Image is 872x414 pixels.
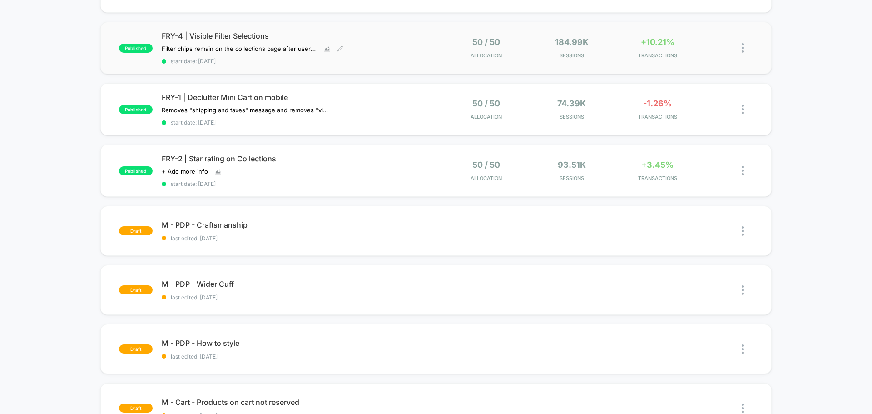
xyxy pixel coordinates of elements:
[162,168,208,175] span: + Add more info
[119,404,153,413] span: draft
[471,52,502,59] span: Allocation
[119,285,153,294] span: draft
[119,344,153,354] span: draft
[742,166,744,175] img: close
[472,99,500,108] span: 50 / 50
[472,160,500,170] span: 50 / 50
[162,45,317,52] span: Filter chips remain on the collections page after users make their selection
[119,105,153,114] span: published
[742,226,744,236] img: close
[119,226,153,235] span: draft
[558,160,586,170] span: 93.51k
[531,52,613,59] span: Sessions
[742,285,744,295] img: close
[471,114,502,120] span: Allocation
[531,175,613,181] span: Sessions
[162,31,436,40] span: FRY-4 | Visible Filter Selections
[643,99,672,108] span: -1.26%
[162,398,436,407] span: M - Cart - Products on cart not reserved
[162,93,436,102] span: FRY-1 | Declutter Mini Cart on mobile
[471,175,502,181] span: Allocation
[119,44,153,53] span: published
[162,106,330,114] span: Removes "shipping and taxes" message and removes "view cart" CTA.
[162,353,436,360] span: last edited: [DATE]
[472,37,500,47] span: 50 / 50
[641,160,674,170] span: +3.45%
[162,119,436,126] span: start date: [DATE]
[555,37,589,47] span: 184.99k
[162,339,436,348] span: M - PDP - How to style
[742,105,744,114] img: close
[557,99,586,108] span: 74.39k
[617,175,698,181] span: TRANSACTIONS
[162,154,436,163] span: FRY-2 | Star rating on Collections
[617,52,698,59] span: TRANSACTIONS
[742,344,744,354] img: close
[162,180,436,187] span: start date: [DATE]
[617,114,698,120] span: TRANSACTIONS
[742,43,744,53] img: close
[162,58,436,65] span: start date: [DATE]
[119,166,153,175] span: published
[531,114,613,120] span: Sessions
[641,37,674,47] span: +10.21%
[162,235,436,242] span: last edited: [DATE]
[162,220,436,229] span: M - PDP - Craftsmanship
[742,404,744,413] img: close
[162,279,436,289] span: M - PDP - Wider Cuff
[162,294,436,301] span: last edited: [DATE]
